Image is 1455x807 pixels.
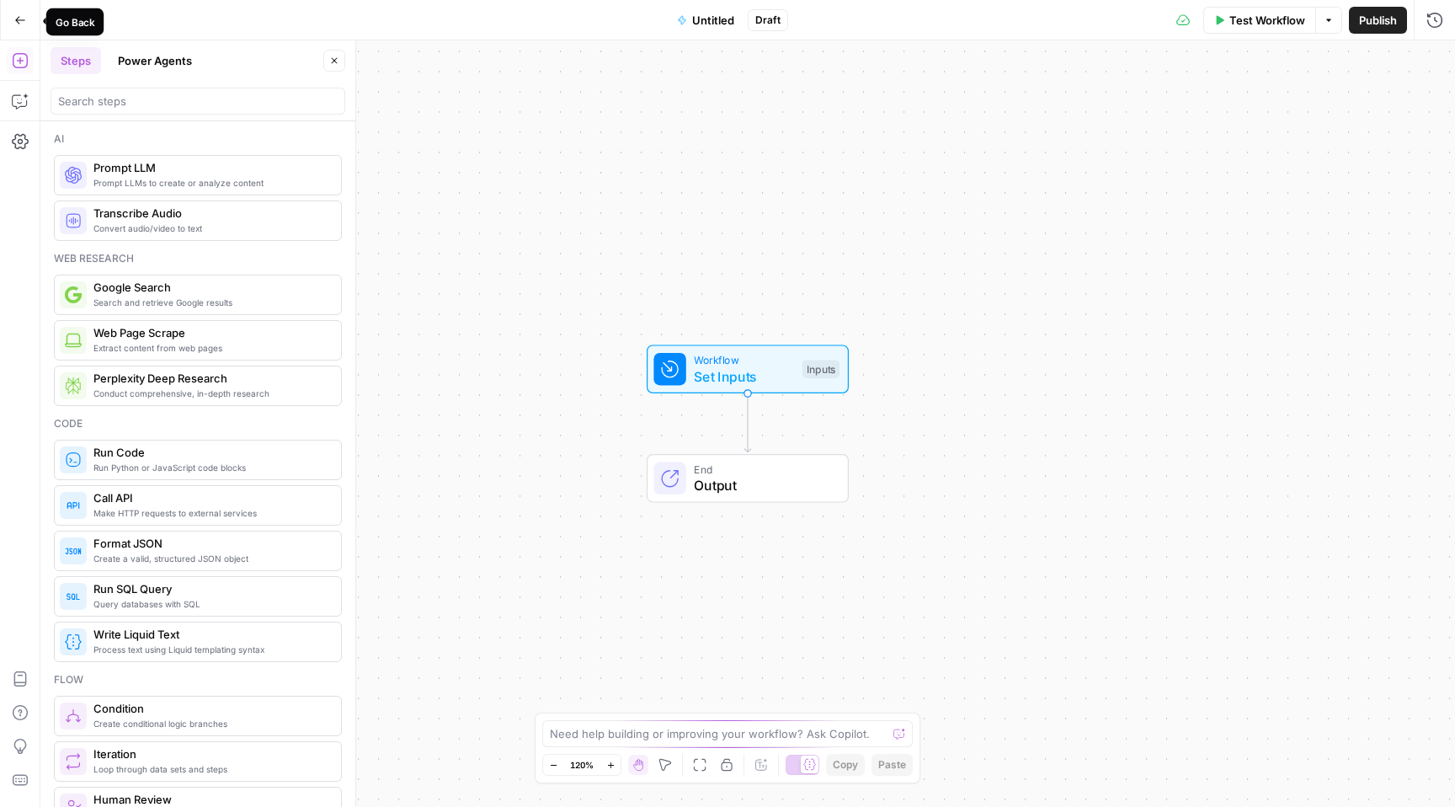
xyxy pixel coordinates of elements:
[878,757,906,772] span: Paste
[54,416,342,431] div: Code
[694,352,794,368] span: Workflow
[93,222,328,235] span: Convert audio/video to text
[1359,12,1397,29] span: Publish
[93,444,328,461] span: Run Code
[591,345,904,393] div: WorkflowSet InputsInputs
[93,341,328,355] span: Extract content from web pages
[591,454,904,503] div: EndOutput
[108,47,202,74] button: Power Agents
[93,580,328,597] span: Run SQL Query
[93,762,328,776] span: Loop through data sets and steps
[1349,7,1407,34] button: Publish
[54,672,342,687] div: Flow
[54,131,342,147] div: Ai
[93,552,328,565] span: Create a valid, structured JSON object
[93,746,328,762] span: Iteration
[1203,7,1315,34] button: Test Workflow
[93,370,328,387] span: Perplexity Deep Research
[93,205,328,222] span: Transcribe Audio
[58,93,338,110] input: Search steps
[93,159,328,176] span: Prompt LLM
[93,597,328,611] span: Query databases with SQL
[833,757,858,772] span: Copy
[93,296,328,309] span: Search and retrieve Google results
[744,393,750,452] g: Edge from start to end
[93,717,328,730] span: Create conditional logic branches
[93,176,328,190] span: Prompt LLMs to create or analyze content
[93,279,328,296] span: Google Search
[802,360,839,378] div: Inputs
[51,47,101,74] button: Steps
[1229,12,1305,29] span: Test Workflow
[55,14,94,29] div: Go Back
[93,461,328,474] span: Run Python or JavaScript code blocks
[54,251,342,266] div: Web research
[692,12,734,29] span: Untitled
[93,700,328,717] span: Condition
[93,506,328,520] span: Make HTTP requests to external services
[93,643,328,656] span: Process text using Liquid templating syntax
[667,7,744,34] button: Untitled
[93,626,328,643] span: Write Liquid Text
[826,754,865,776] button: Copy
[93,324,328,341] span: Web Page Scrape
[570,758,594,772] span: 120%
[694,475,831,495] span: Output
[871,754,913,776] button: Paste
[694,366,794,387] span: Set Inputs
[755,13,781,28] span: Draft
[93,387,328,400] span: Conduct comprehensive, in-depth research
[93,535,328,552] span: Format JSON
[93,489,328,506] span: Call API
[694,461,831,477] span: End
